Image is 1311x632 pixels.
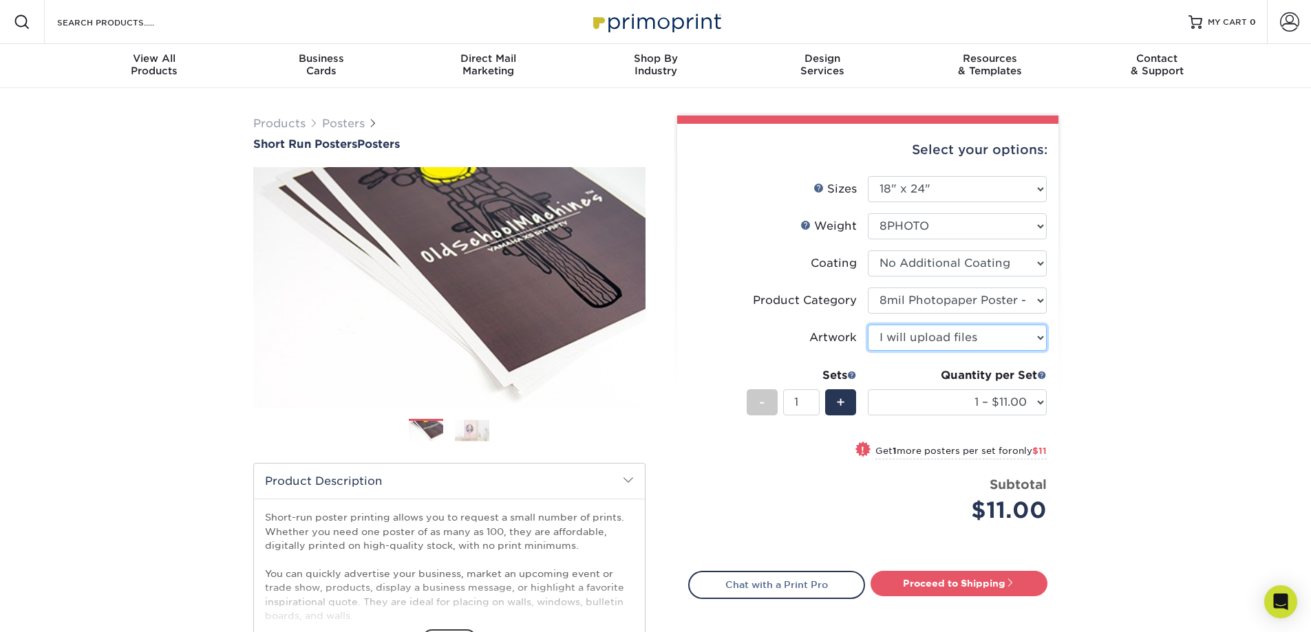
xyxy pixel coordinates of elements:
div: Weight [800,218,857,235]
span: Design [739,52,906,65]
a: Contact& Support [1074,44,1241,88]
a: Chat with a Print Pro [688,571,865,598]
div: Product Category [753,292,857,309]
div: Artwork [809,329,857,346]
span: only [1012,446,1047,456]
div: Cards [237,52,405,77]
span: Direct Mail [405,52,572,65]
span: ! [861,443,864,457]
h1: Posters [253,138,646,151]
span: Business [237,52,405,65]
span: Contact [1074,52,1241,65]
a: Posters [322,117,365,130]
div: Quantity per Set [868,367,1047,384]
a: Resources& Templates [906,44,1074,88]
strong: 1 [893,446,897,456]
a: Shop ByIndustry [572,44,739,88]
strong: Subtotal [990,477,1047,492]
a: View AllProducts [71,44,238,88]
div: Sets [747,367,857,384]
div: Industry [572,52,739,77]
a: Products [253,117,306,130]
div: Coating [811,255,857,272]
div: Sizes [813,181,857,197]
iframe: Google Customer Reviews [3,590,117,627]
a: BusinessCards [237,44,405,88]
span: Short Run Posters [253,138,357,151]
img: Primoprint [587,7,725,36]
div: Select your options: [688,124,1047,176]
h2: Product Description [254,464,645,499]
div: & Support [1074,52,1241,77]
img: Short Run Posters 01 [253,152,646,423]
div: Open Intercom Messenger [1264,585,1297,618]
div: $11.00 [878,494,1047,527]
div: Products [71,52,238,77]
input: SEARCH PRODUCTS..... [56,14,190,30]
small: Get more posters per set for [875,446,1047,459]
span: Shop By [572,52,739,65]
a: Short Run PostersPosters [253,138,646,151]
img: Posters 02 [455,419,489,441]
div: Marketing [405,52,572,77]
div: Services [739,52,906,77]
span: $11 [1032,446,1047,456]
a: Direct MailMarketing [405,44,572,88]
img: Posters 01 [409,419,443,444]
span: MY CART [1208,17,1247,28]
span: + [836,392,845,413]
span: Resources [906,52,1074,65]
a: DesignServices [739,44,906,88]
a: Proceed to Shipping [871,571,1047,596]
span: 0 [1250,17,1256,27]
span: - [759,392,765,413]
span: View All [71,52,238,65]
div: & Templates [906,52,1074,77]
